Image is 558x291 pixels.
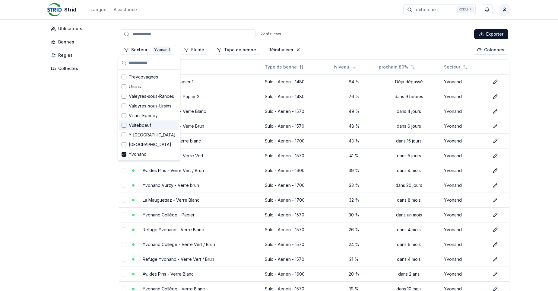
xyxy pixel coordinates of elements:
td: Yvonand [442,267,488,281]
img: Strid Logo [47,2,62,17]
button: Not sorted. Click to sort ascending. [375,62,419,72]
div: 84 % [334,79,374,85]
span: recherche ... [414,7,441,13]
button: select-row [122,213,126,217]
td: Yvonand [442,148,488,163]
div: dans 4 mois [379,227,439,233]
div: dans 9 heures [379,94,439,100]
span: Treycovagnes [129,74,158,80]
div: dans 6 jours [379,123,439,129]
td: Sulo - Aerien - 1480 [262,74,332,89]
td: Sulo - Aerien - 1570 [262,222,332,237]
a: Bennes [47,37,99,47]
div: dans 8 mois [379,197,439,203]
td: Sulo - Aerien - 1600 [262,267,332,281]
td: Sulo - Aerien - 1480 [262,89,332,104]
button: recherche ...Ctrl+K [403,4,476,15]
div: dans 5 jours [379,153,439,159]
span: Valeyres-sous-Ursins [129,103,171,109]
td: Sulo - Aerien - 1570 [262,119,332,133]
td: Sulo - Aerien - 1600 [262,163,332,178]
a: Av. des Pins - Verre Blanc [143,271,194,277]
a: Yvonand Collège - Verre Vert / Brun [143,242,215,247]
button: Langue [90,6,106,13]
span: prochain 80% [379,64,408,70]
div: 39 % [334,168,374,174]
button: Not sorted. Click to sort ascending. [261,62,308,72]
span: Villars-Epeney [129,113,158,119]
span: Ursins [129,84,141,90]
button: select-row [122,168,126,173]
div: 30 % [334,212,374,218]
span: Type de benne [265,64,297,70]
div: dans 20 jours [379,182,439,188]
td: Yvonand [442,178,488,193]
button: select-row [122,257,126,262]
div: dans 4 mois [379,168,439,174]
button: Filtrer les lignes [180,45,208,55]
div: 41 % [334,153,374,159]
a: Utilisateurs [47,23,99,34]
div: 21 % [334,256,374,262]
div: 76 % [334,94,374,100]
button: Exporter [474,29,508,39]
td: Yvonand [442,193,488,207]
button: Réinitialiser les filtres [265,45,304,55]
div: 48 % [334,123,374,129]
td: Yvonand [442,133,488,148]
a: Av. des Pins - Verre Vert / Brun [143,168,204,173]
button: Sorted descending. Click to sort ascending. [331,62,360,72]
button: select-row [122,272,126,277]
span: Règles [58,52,73,58]
span: Valeyres-sous-Rances [129,93,174,99]
button: select-row [122,183,126,188]
td: Yvonand [442,119,488,133]
td: Sulo - Aerien - 1700 [262,193,332,207]
span: Utilisateurs [58,26,82,32]
span: Bennes [58,39,74,45]
td: Sulo - Aerien - 1570 [262,104,332,119]
span: Niveau [334,64,349,70]
td: Yvonand [442,104,488,119]
div: 32 % [334,197,374,203]
div: dans 2 ans [379,271,439,277]
a: Yvonand Vurzy - Verre brun [143,183,199,188]
div: Langue [90,7,106,13]
div: 24 % [334,241,374,248]
span: Collectes [58,66,78,72]
a: Yvonand Collège - Papier [143,212,195,217]
span: Secteur [444,64,460,70]
div: 49 % [334,108,374,114]
span: Vuiteboeuf [129,122,151,128]
span: [GEOGRAPHIC_DATA] [129,142,171,148]
span: Y-[GEOGRAPHIC_DATA] [129,132,176,138]
button: select-row [122,227,126,232]
td: Sulo - Aerien - 1570 [262,252,332,267]
td: Yvonand [442,222,488,237]
button: Filtrer les lignes [213,45,260,55]
button: select-row [122,242,126,247]
div: dans 4 mois [379,256,439,262]
div: 33 % [334,182,374,188]
div: Déjà dépassé [379,79,439,85]
td: Yvonand [442,207,488,222]
a: Règles [47,50,99,61]
td: Sulo - Aerien - 1570 [262,237,332,252]
div: Yvonand [153,46,171,53]
button: select-row [122,198,126,203]
a: Refuge Yvonand - Verre Blanc [143,227,204,232]
a: Assistance [114,6,137,13]
td: Sulo - Aerien - 1700 [262,178,332,193]
div: dans un mois [379,212,439,218]
td: Sulo - Aerien - 1570 [262,207,332,222]
a: Collectes [47,63,99,74]
div: 22 résultats [261,32,281,37]
div: dans 4 jours [379,108,439,114]
td: Yvonand [442,89,488,104]
td: Yvonand [442,252,488,267]
div: dans 6 mois [379,241,439,248]
div: 20 % [334,271,374,277]
td: Yvonand [442,163,488,178]
button: Not sorted. Click to sort ascending. [440,62,471,72]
